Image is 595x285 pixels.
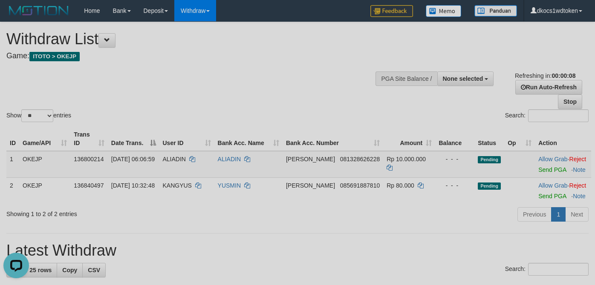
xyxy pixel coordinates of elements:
[163,182,192,189] span: KANGYUS
[340,156,380,162] span: Copy 081328626228 to clipboard
[528,109,589,122] input: Search:
[505,109,589,122] label: Search:
[437,71,494,86] button: None selected
[6,4,71,17] img: MOTION_logo.png
[74,156,104,162] span: 136800214
[426,5,462,17] img: Button%20Memo.svg
[551,207,566,222] a: 1
[538,156,567,162] a: Allow Grab
[439,181,471,190] div: - - -
[535,127,591,151] th: Action
[159,127,214,151] th: User ID: activate to sort column ascending
[565,207,589,222] a: Next
[505,263,589,276] label: Search:
[163,156,186,162] span: ALIADIN
[74,182,104,189] span: 136840497
[19,151,70,178] td: OKEJP
[6,31,388,48] h1: Withdraw List
[21,109,53,122] select: Showentries
[474,127,504,151] th: Status
[340,182,380,189] span: Copy 085691887810 to clipboard
[62,267,77,274] span: Copy
[538,193,566,199] a: Send PGA
[19,177,70,204] td: OKEJP
[111,182,155,189] span: [DATE] 10:32:48
[6,127,19,151] th: ID
[517,207,552,222] a: Previous
[82,263,106,277] a: CSV
[535,177,591,204] td: ·
[283,127,383,151] th: Bank Acc. Number: activate to sort column ascending
[538,182,567,189] a: Allow Grab
[387,156,426,162] span: Rp 10.000.000
[29,52,80,61] span: ITOTO > OKEJP
[218,156,241,162] a: ALIADIN
[573,166,586,173] a: Note
[214,127,283,151] th: Bank Acc. Name: activate to sort column ascending
[6,151,19,178] td: 1
[370,5,413,17] img: Feedback.jpg
[569,182,586,189] a: Reject
[88,267,100,274] span: CSV
[515,72,575,79] span: Refreshing in:
[6,109,71,122] label: Show entries
[515,80,582,94] a: Run Auto-Refresh
[286,156,335,162] span: [PERSON_NAME]
[111,156,155,162] span: [DATE] 06:06:59
[528,263,589,276] input: Search:
[443,75,483,82] span: None selected
[6,206,242,218] div: Showing 1 to 2 of 2 entries
[435,127,474,151] th: Balance
[19,127,70,151] th: Game/API: activate to sort column ascending
[6,177,19,204] td: 2
[383,127,435,151] th: Amount: activate to sort column ascending
[538,182,569,189] span: ·
[558,94,582,109] a: Stop
[538,166,566,173] a: Send PGA
[387,182,414,189] span: Rp 80.000
[57,263,83,277] a: Copy
[375,71,437,86] div: PGA Site Balance /
[474,5,517,17] img: panduan.png
[439,155,471,163] div: - - -
[569,156,586,162] a: Reject
[6,242,589,259] h1: Latest Withdraw
[573,193,586,199] a: Note
[535,151,591,178] td: ·
[6,52,388,60] h4: Game:
[70,127,108,151] th: Trans ID: activate to sort column ascending
[108,127,159,151] th: Date Trans.: activate to sort column descending
[218,182,241,189] a: YUSMIN
[552,72,575,79] strong: 00:00:08
[478,156,501,163] span: Pending
[286,182,335,189] span: [PERSON_NAME]
[3,3,29,29] button: Open LiveChat chat widget
[478,182,501,190] span: Pending
[504,127,535,151] th: Op: activate to sort column ascending
[538,156,569,162] span: ·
